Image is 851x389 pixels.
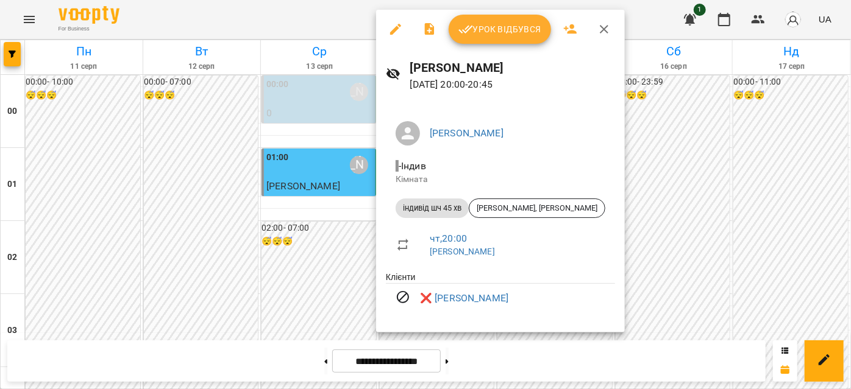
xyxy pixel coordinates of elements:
div: [PERSON_NAME], [PERSON_NAME] [469,198,605,218]
ul: Клієнти [386,271,615,318]
svg: Візит скасовано [396,290,410,304]
a: [PERSON_NAME] [430,247,495,256]
span: [PERSON_NAME], [PERSON_NAME] [469,203,605,214]
h6: [PERSON_NAME] [410,58,615,77]
a: чт , 20:00 [430,233,467,244]
span: - Індив [396,160,429,172]
span: індивід шч 45 хв [396,203,469,214]
button: Урок відбувся [449,15,551,44]
p: Кімната [396,173,605,186]
span: Урок відбувся [458,22,541,37]
a: ❌ [PERSON_NAME] [420,291,508,306]
a: [PERSON_NAME] [430,127,504,139]
p: [DATE] 20:00 - 20:45 [410,77,615,92]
